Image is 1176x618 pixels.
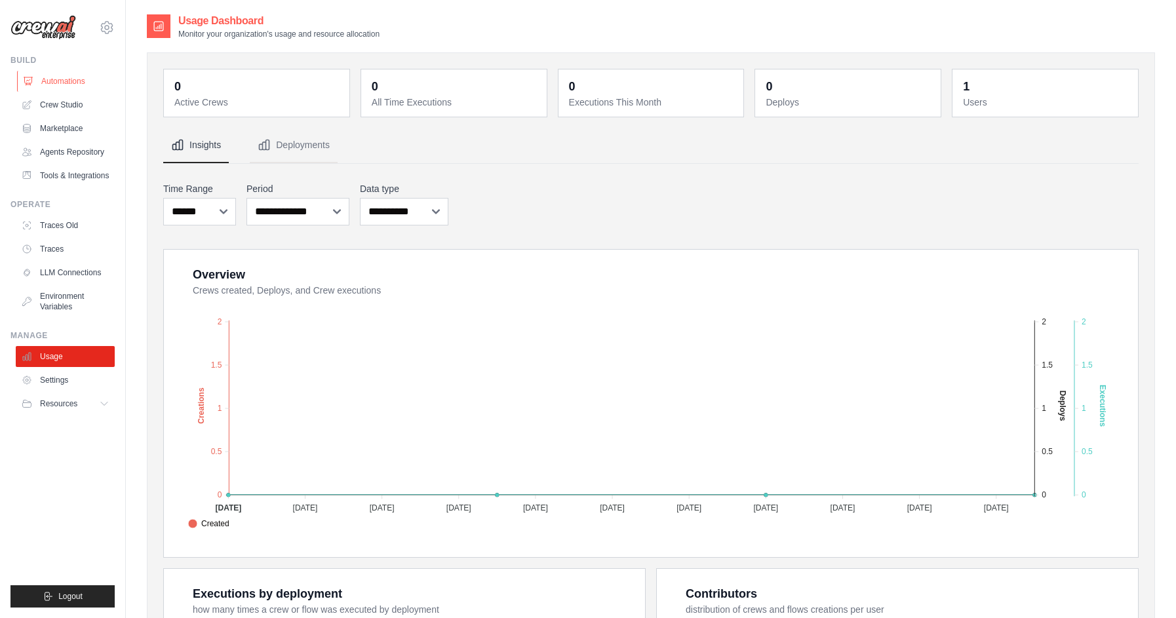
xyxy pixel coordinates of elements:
[40,398,77,409] span: Resources
[1042,447,1053,456] tspan: 0.5
[569,77,576,96] div: 0
[10,55,115,66] div: Build
[193,284,1122,297] dt: Crews created, Deploys, and Crew executions
[1098,385,1107,427] text: Executions
[370,503,395,512] tspan: [DATE]
[1082,360,1093,370] tspan: 1.5
[1042,404,1046,413] tspan: 1
[218,317,222,326] tspan: 2
[372,77,378,96] div: 0
[197,387,206,424] text: Creations
[1082,447,1093,456] tspan: 0.5
[16,239,115,260] a: Traces
[686,585,757,603] div: Contributors
[16,346,115,367] a: Usage
[17,71,116,92] a: Automations
[178,13,380,29] h2: Usage Dashboard
[10,199,115,210] div: Operate
[446,503,471,512] tspan: [DATE]
[211,447,222,456] tspan: 0.5
[569,96,736,109] dt: Executions This Month
[10,15,76,40] img: Logo
[16,286,115,317] a: Environment Variables
[676,503,701,512] tspan: [DATE]
[250,128,338,163] button: Deployments
[174,96,342,109] dt: Active Crews
[163,128,229,163] button: Insights
[188,518,229,530] span: Created
[16,370,115,391] a: Settings
[246,182,349,195] label: Period
[163,182,236,195] label: Time Range
[831,503,855,512] tspan: [DATE]
[1058,391,1067,421] text: Deploys
[10,330,115,341] div: Manage
[1082,490,1086,499] tspan: 0
[211,360,222,370] tspan: 1.5
[686,603,1122,616] dt: distribution of crews and flows creations per user
[372,96,539,109] dt: All Time Executions
[16,165,115,186] a: Tools & Integrations
[1082,317,1086,326] tspan: 2
[16,393,115,414] button: Resources
[193,585,342,603] div: Executions by deployment
[16,94,115,115] a: Crew Studio
[766,77,772,96] div: 0
[58,591,83,602] span: Logout
[984,503,1009,512] tspan: [DATE]
[218,490,222,499] tspan: 0
[907,503,932,512] tspan: [DATE]
[215,503,241,512] tspan: [DATE]
[1082,404,1086,413] tspan: 1
[753,503,778,512] tspan: [DATE]
[1042,317,1046,326] tspan: 2
[523,503,548,512] tspan: [DATE]
[963,96,1130,109] dt: Users
[10,585,115,608] button: Logout
[1042,490,1046,499] tspan: 0
[16,215,115,236] a: Traces Old
[1042,360,1053,370] tspan: 1.5
[293,503,318,512] tspan: [DATE]
[178,29,380,39] p: Monitor your organization's usage and resource allocation
[193,603,629,616] dt: how many times a crew or flow was executed by deployment
[218,404,222,413] tspan: 1
[16,262,115,283] a: LLM Connections
[193,265,245,284] div: Overview
[16,118,115,139] a: Marketplace
[174,77,181,96] div: 0
[963,77,970,96] div: 1
[600,503,625,512] tspan: [DATE]
[766,96,933,109] dt: Deploys
[163,128,1139,163] nav: Tabs
[360,182,448,195] label: Data type
[16,142,115,163] a: Agents Repository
